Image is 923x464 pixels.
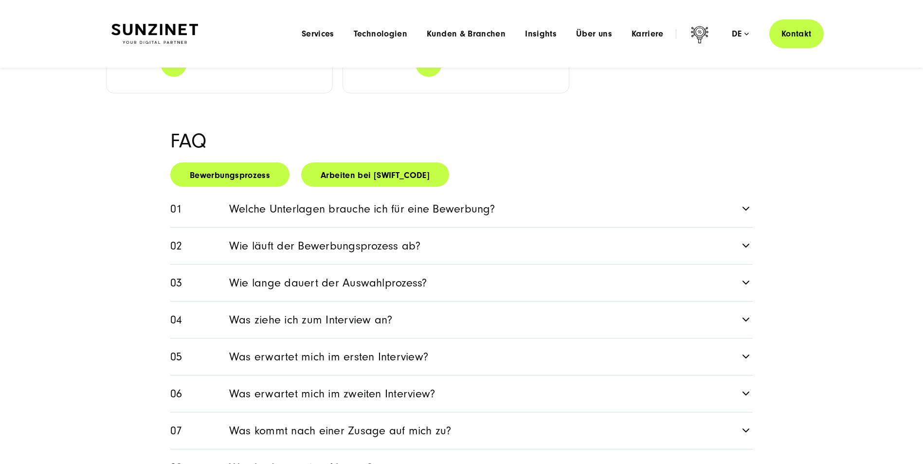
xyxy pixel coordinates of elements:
[354,29,407,39] a: Technologien
[732,29,749,39] div: de
[302,29,334,39] a: Services
[170,302,753,338] a: Was ziehe ich zum Interview an?
[170,228,753,264] a: Wie läuft der Bewerbungsprozess ab?
[170,162,290,187] a: Bewerbungsprozess
[769,19,824,48] a: Kontakt
[576,29,612,39] a: Über uns
[170,265,753,301] a: Wie lange dauert der Auswahlprozess?
[170,339,753,375] a: Was erwartet mich im ersten Interview?
[111,24,198,44] img: SUNZINET Full Service Digital Agentur
[170,131,753,152] h2: FAQ
[170,375,753,412] a: Was erwartet mich im zweiten Interview?
[301,162,449,187] a: Arbeiten bei [SWIFT_CODE]
[427,29,506,39] a: Kunden & Branchen
[632,29,664,39] a: Karriere
[170,191,753,227] a: Welche Unterlagen brauche ich für eine Bewerbung?
[525,29,557,39] a: Insights
[170,412,753,449] a: Was kommt nach einer Zusage auf mich zu?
